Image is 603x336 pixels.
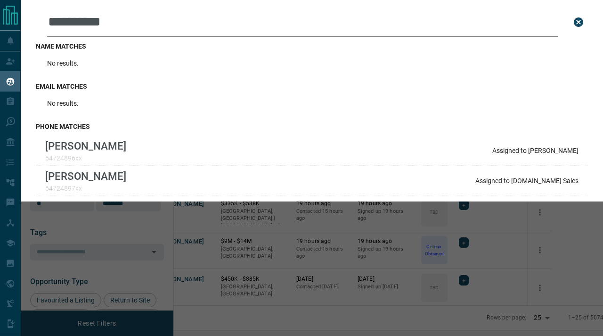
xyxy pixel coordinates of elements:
[36,123,588,130] h3: phone matches
[36,83,588,90] h3: email matches
[36,42,588,50] h3: name matches
[45,200,87,212] p: Myat Ma
[569,13,588,32] button: close search bar
[45,185,126,192] p: 64724897xx
[47,100,79,107] p: No results.
[492,147,579,154] p: Assigned to [PERSON_NAME]
[45,140,126,152] p: [PERSON_NAME]
[47,59,79,67] p: No results.
[475,177,579,185] p: Assigned to [DOMAIN_NAME] Sales
[45,154,126,162] p: 64724896xx
[45,170,126,182] p: [PERSON_NAME]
